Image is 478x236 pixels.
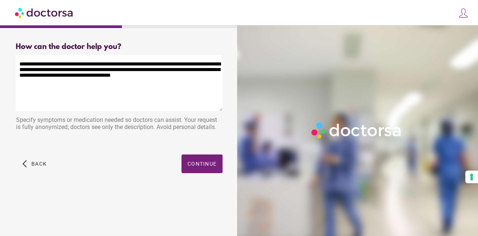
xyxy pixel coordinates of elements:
button: Continue [181,154,223,173]
div: Specify symptoms or medication needed so doctors can assist. Your request is fully anonymized; do... [16,113,223,136]
img: Logo-Doctorsa-trans-White-partial-flat.png [309,120,404,141]
img: icons8-customer-100.png [458,8,469,18]
button: arrow_back_ios Back [19,154,50,173]
span: Back [31,161,47,167]
img: Doctorsa.com [15,4,74,21]
span: Continue [187,161,217,167]
div: How can the doctor help you? [16,43,223,51]
button: Your consent preferences for tracking technologies [465,171,478,183]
